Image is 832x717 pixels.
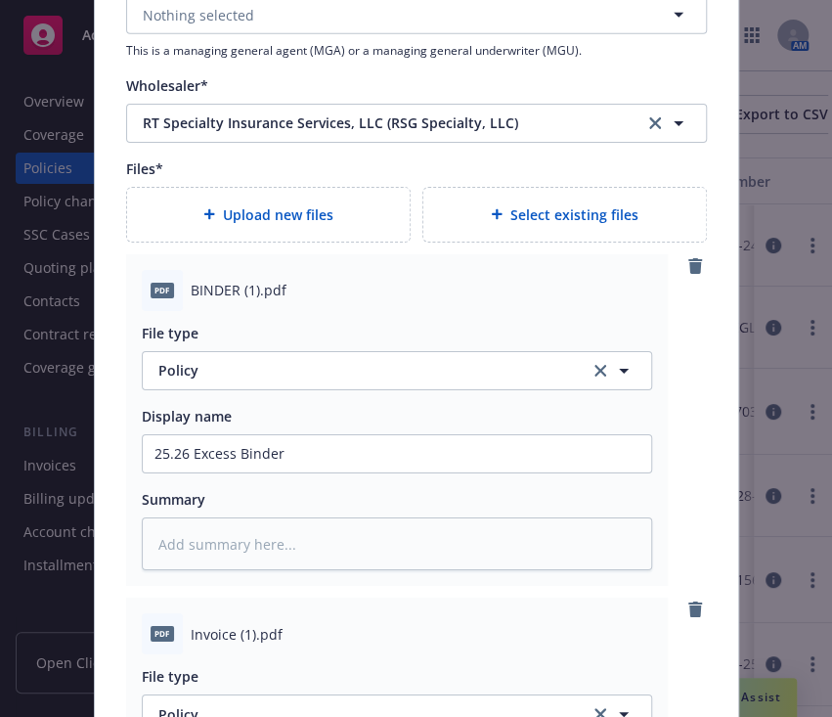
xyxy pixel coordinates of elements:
[142,407,232,426] span: Display name
[143,112,614,133] span: RT Specialty Insurance Services, LLC (RSG Specialty, LLC)
[126,104,707,143] button: RT Specialty Insurance Services, LLC (RSG Specialty, LLC)clear selection
[126,187,411,243] div: Upload new files
[510,204,638,225] span: Select existing files
[158,360,567,381] span: Policy
[683,254,707,278] a: remove
[126,76,208,95] span: Wholesaler*
[142,324,198,342] span: File type
[151,283,174,297] span: pdf
[643,112,667,135] a: clear selection
[143,5,254,25] span: Nothing selected
[589,359,612,382] a: clear selection
[223,204,333,225] span: Upload new files
[191,624,283,645] span: Invoice (1).pdf
[422,187,707,243] div: Select existing files
[151,626,174,641] span: pdf
[126,159,163,178] span: Files*
[142,490,205,509] span: Summary
[143,435,651,472] input: Add display name here...
[191,280,286,300] span: BINDER (1).pdf
[126,42,707,59] span: This is a managing general agent (MGA) or a managing general underwriter (MGU).
[142,667,198,686] span: File type
[683,598,707,621] a: remove
[142,351,652,390] button: Policyclear selection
